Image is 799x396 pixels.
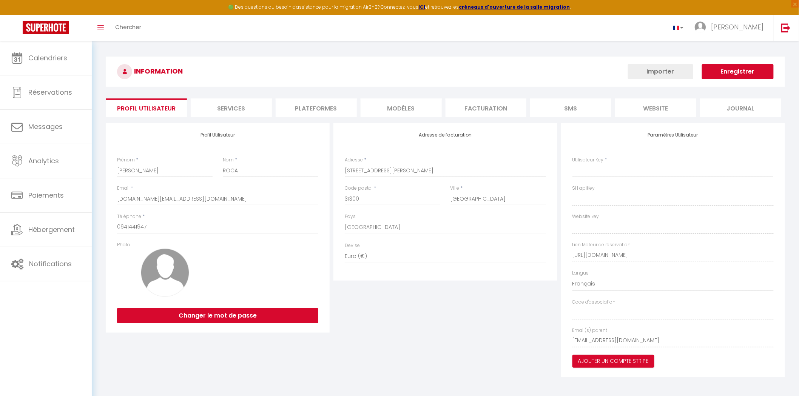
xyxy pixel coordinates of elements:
li: website [615,98,696,117]
li: Facturation [446,98,527,117]
h4: Adresse de facturation [345,132,546,138]
li: MODÈLES [361,98,442,117]
span: Hébergement [28,225,75,234]
span: Notifications [29,259,72,269]
label: Website key [572,213,599,220]
label: Code postal [345,185,373,192]
h4: Paramètres Utilisateur [572,132,774,138]
h3: INFORMATION [106,57,785,87]
label: Langue [572,270,589,277]
label: Prénom [117,157,135,164]
label: Lien Moteur de réservation [572,241,631,249]
label: Photo [117,241,130,249]
h4: Profil Utilisateur [117,132,318,138]
button: Ouvrir le widget de chat LiveChat [6,3,29,26]
label: Utilisateur Key [572,157,604,164]
img: avatar.png [141,249,189,297]
label: Email [117,185,130,192]
button: Changer le mot de passe [117,308,318,323]
label: Code d'association [572,299,616,306]
label: Téléphone [117,213,141,220]
a: Chercher [110,15,147,41]
a: ICI [419,4,426,10]
span: Calendriers [28,53,67,63]
button: Enregistrer [702,64,774,79]
label: Ville [450,185,460,192]
span: Chercher [115,23,141,31]
span: Analytics [28,156,59,166]
img: Super Booking [23,21,69,34]
li: SMS [530,98,611,117]
label: Email(s) parent [572,327,608,334]
img: logout [781,23,791,32]
label: SH apiKey [572,185,595,192]
span: Paiements [28,190,64,200]
span: Réservations [28,87,72,97]
li: Profil Utilisateur [106,98,187,117]
span: Messages [28,122,63,131]
button: Ajouter un compte Stripe [572,355,654,368]
label: Adresse [345,157,363,164]
label: Devise [345,242,360,249]
li: Journal [700,98,781,117]
span: [PERSON_NAME] [711,22,764,32]
li: Plateformes [276,98,357,117]
label: Pays [345,213,356,220]
img: ... [695,21,706,33]
button: Importer [628,64,693,79]
a: créneaux d'ouverture de la salle migration [459,4,570,10]
li: Services [191,98,272,117]
a: ... [PERSON_NAME] [689,15,773,41]
label: Nom [223,157,234,164]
